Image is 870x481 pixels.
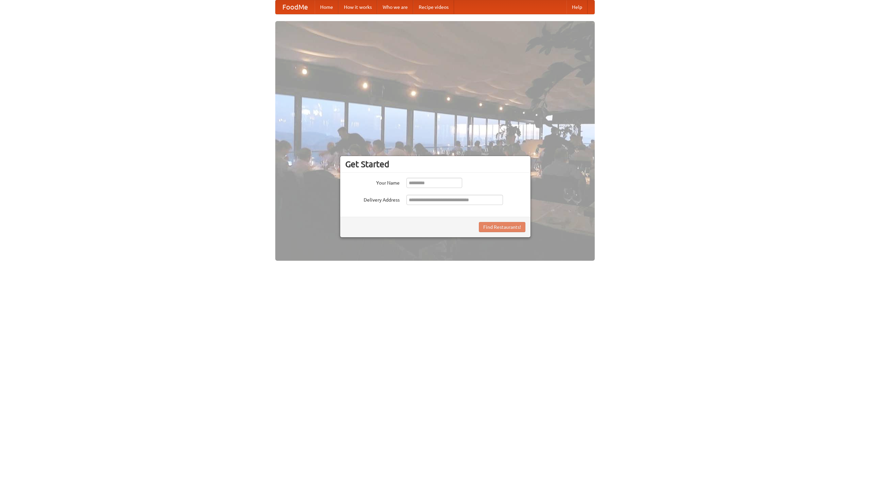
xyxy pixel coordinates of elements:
a: Who we are [377,0,413,14]
a: Help [567,0,588,14]
label: Delivery Address [345,195,400,203]
a: How it works [338,0,377,14]
a: Home [315,0,338,14]
h3: Get Started [345,159,525,169]
label: Your Name [345,178,400,186]
a: Recipe videos [413,0,454,14]
button: Find Restaurants! [479,222,525,232]
a: FoodMe [276,0,315,14]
